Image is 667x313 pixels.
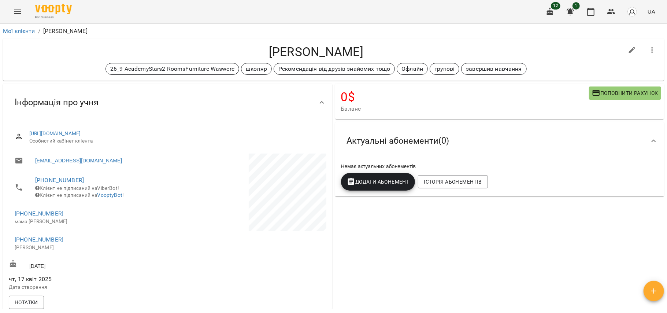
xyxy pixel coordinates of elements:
span: Клієнт не підписаний на ! [35,192,124,198]
button: Історія абонементів [418,175,488,188]
div: завершив навчання [461,63,527,75]
nav: breadcrumb [3,27,664,36]
h4: [PERSON_NAME] [9,44,623,59]
button: Menu [9,3,26,21]
a: VooptyBot [97,192,122,198]
a: [PHONE_NUMBER] [15,210,63,217]
span: 1 [572,2,580,10]
div: Інформація про учня [3,84,332,121]
span: UA [648,8,655,15]
div: [DATE] [7,258,167,272]
div: Офлайн [397,63,428,75]
p: [PERSON_NAME] [43,27,88,36]
button: Нотатки [9,296,44,309]
button: UA [645,5,658,18]
span: Історія абонементів [424,177,482,186]
a: [URL][DOMAIN_NAME] [29,130,81,136]
p: школяр [246,65,267,73]
div: Рекомендація від друзів знайомих тощо [274,63,395,75]
span: чт, 17 квіт 2025 [9,275,166,284]
p: Рекомендація від друзів знайомих тощо [278,65,390,73]
a: [PHONE_NUMBER] [15,236,63,243]
p: завершив навчання [466,65,522,73]
button: Поповнити рахунок [589,86,661,100]
img: avatar_s.png [627,7,637,17]
span: Інформація про учня [15,97,99,108]
a: [PHONE_NUMBER] [35,177,84,184]
img: Voopty Logo [35,4,72,14]
span: Нотатки [15,298,38,307]
div: Актуальні абонементи(0) [335,122,664,160]
li: / [38,27,40,36]
div: 26_9 AcademyStars2 RoomsFurniture Waswere [105,63,239,75]
p: мама [PERSON_NAME] [15,218,160,225]
p: Офлайн [401,65,423,73]
a: Мої клієнти [3,27,35,34]
span: Поповнити рахунок [592,89,658,97]
p: групові [434,65,455,73]
button: Додати Абонемент [341,173,415,191]
span: Актуальні абонементи ( 0 ) [347,135,449,147]
span: Додати Абонемент [347,177,410,186]
div: школяр [241,63,272,75]
span: Клієнт не підписаний на ViberBot! [35,185,119,191]
span: Особистий кабінет клієнта [29,137,320,145]
span: 12 [551,2,560,10]
h4: 0 $ [341,89,589,104]
span: Баланс [341,104,589,113]
p: [PERSON_NAME] [15,244,160,251]
div: групові [430,63,459,75]
p: 26_9 AcademyStars2 RoomsFurniture Waswere [110,65,234,73]
p: Дата створення [9,284,166,291]
span: For Business [35,15,72,20]
a: [EMAIL_ADDRESS][DOMAIN_NAME] [35,157,122,164]
div: Немає актуальних абонементів [340,161,660,172]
